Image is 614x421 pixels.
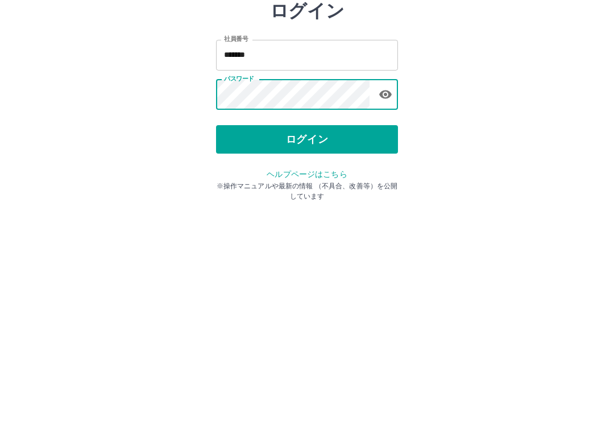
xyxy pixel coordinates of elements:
p: ※操作マニュアルや最新の情報 （不具合、改善等）を公開しています [216,253,398,273]
h2: ログイン [270,72,345,93]
label: 社員番号 [224,106,248,115]
button: ログイン [216,197,398,225]
a: ヘルプページはこちら [267,241,347,250]
label: パスワード [224,146,254,155]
